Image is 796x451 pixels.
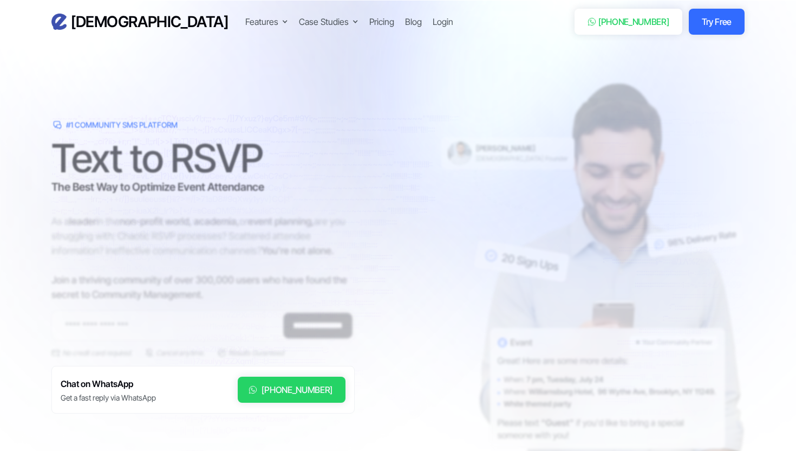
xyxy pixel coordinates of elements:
[575,9,682,35] a: [PHONE_NUMBER]
[61,392,156,403] div: Get a fast reply via WhatsApp
[156,347,205,358] div: Cancel anytime.
[62,347,132,358] div: No credit card required.
[51,179,355,195] h3: The Best Way to Optimize Event Attendance
[120,216,239,227] span: non-profit world, academia,
[51,311,355,358] form: Email Form 2
[61,377,156,391] h6: Chat on WhatsApp
[441,137,575,170] a: [PERSON_NAME][DEMOGRAPHIC_DATA] Founder
[69,216,96,227] span: leader
[51,274,347,300] span: Join a thriving community of over 300,000 users who have found the secret to Community Management.
[51,12,228,31] a: home
[476,144,568,153] h6: [PERSON_NAME]
[405,15,422,28] a: Blog
[689,9,745,35] a: Try Free
[245,15,278,28] div: Features
[299,15,358,28] div: Case Studies
[71,12,228,31] h3: [DEMOGRAPHIC_DATA]
[369,15,394,28] a: Pricing
[51,214,355,302] div: As a in the or are you struggling with: Chaotic RSVP processes? Scattered attendee information? I...
[476,154,568,163] div: [DEMOGRAPHIC_DATA] Founder
[51,142,355,175] h1: Text to RSVP
[598,15,669,28] div: [PHONE_NUMBER]
[262,245,334,256] span: You're not alone.
[238,377,345,403] a: [PHONE_NUMBER]
[299,15,349,28] div: Case Studies
[262,383,332,396] div: [PHONE_NUMBER]
[248,216,314,227] span: event planning,
[433,15,453,28] a: Login
[66,120,178,131] div: #1 Community SMS Platform
[229,347,284,358] div: Results Guranteed
[245,15,288,28] div: Features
